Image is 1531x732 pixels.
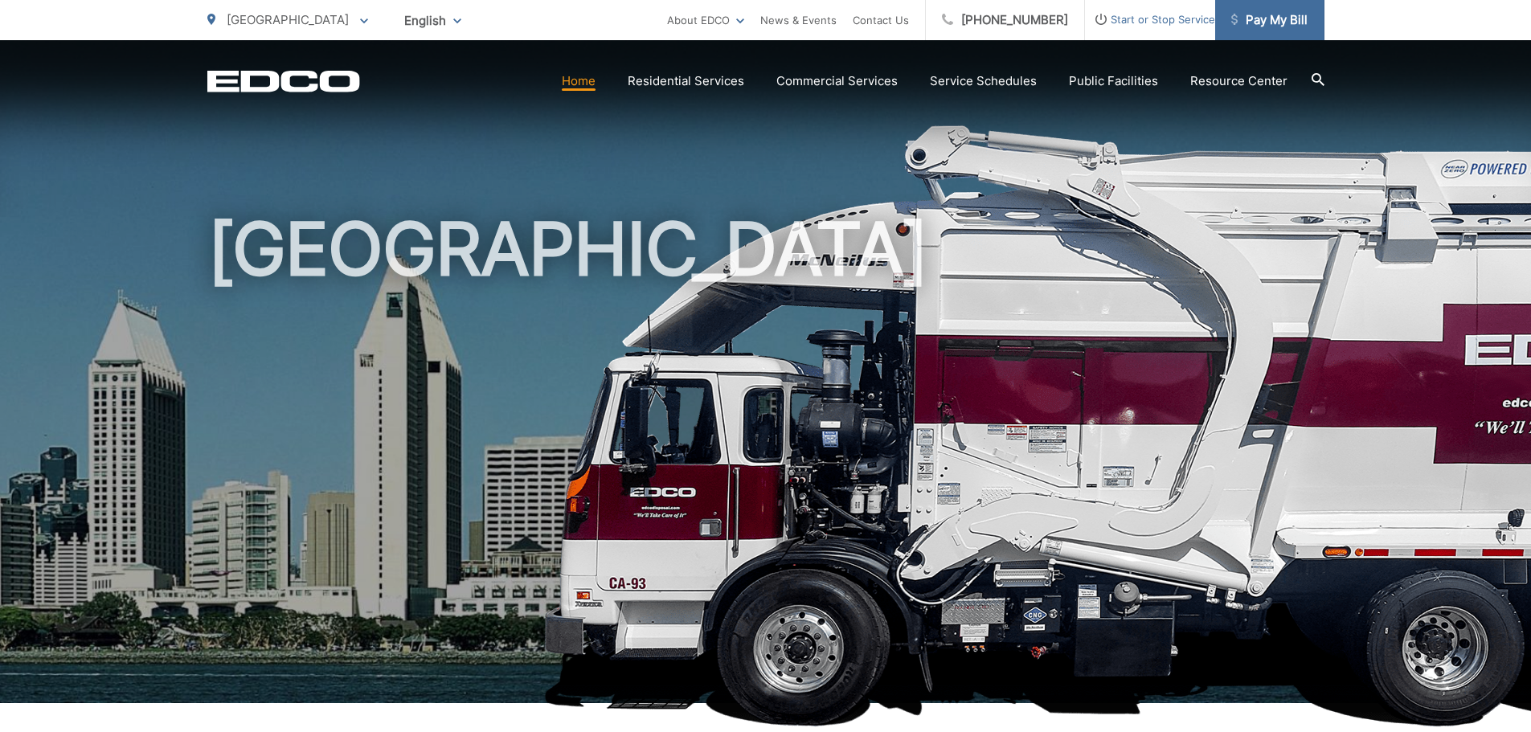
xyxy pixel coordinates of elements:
[760,10,837,30] a: News & Events
[667,10,744,30] a: About EDCO
[562,72,596,91] a: Home
[1190,72,1287,91] a: Resource Center
[930,72,1037,91] a: Service Schedules
[207,70,360,92] a: EDCD logo. Return to the homepage.
[1069,72,1158,91] a: Public Facilities
[853,10,909,30] a: Contact Us
[392,6,473,35] span: English
[628,72,744,91] a: Residential Services
[1231,10,1308,30] span: Pay My Bill
[776,72,898,91] a: Commercial Services
[227,12,349,27] span: [GEOGRAPHIC_DATA]
[207,209,1324,718] h1: [GEOGRAPHIC_DATA]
